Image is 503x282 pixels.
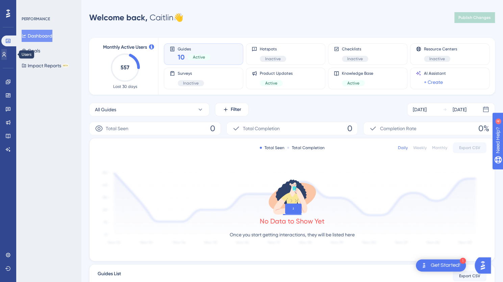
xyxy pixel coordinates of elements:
p: Once you start getting interactions, they will be listed here [230,231,355,239]
div: PERFORMANCE [22,16,50,22]
span: Total Completion [243,124,280,133]
span: Export CSV [459,145,480,150]
span: Completion Rate [380,124,416,133]
span: Checklists [342,46,368,52]
span: 10 [178,52,185,62]
button: Dashboard [22,30,52,42]
span: Inactive [429,56,445,62]
span: Monthly Active Users [103,43,147,51]
span: 0% [478,123,489,134]
div: Weekly [413,145,427,150]
span: Need Help? [16,2,42,10]
span: Product Updates [260,71,293,76]
span: AI Assistant [424,71,446,76]
div: 1 [460,258,466,264]
div: Total Seen [260,145,284,150]
span: 0 [210,123,215,134]
div: Open Get Started! checklist, remaining modules: 1 [416,259,466,272]
span: Last 30 days [113,84,137,89]
span: Hotspots [260,46,286,52]
span: Welcome back, [89,13,148,22]
a: + Create [424,78,443,86]
button: Filter [215,103,249,116]
span: Active [193,54,205,60]
div: [DATE] [453,105,467,114]
span: Filter [231,105,241,114]
iframe: UserGuiding AI Assistant Launcher [475,255,495,276]
span: All Guides [95,105,116,114]
span: Active [347,80,359,86]
span: Publish Changes [458,15,491,20]
span: Guides List [98,270,121,282]
div: Total Completion [287,145,325,150]
span: Export CSV [459,273,480,279]
span: Total Seen [106,124,128,133]
span: Inactive [347,56,363,62]
button: Impact ReportsBETA [22,60,69,72]
div: No Data to Show Yet [260,216,325,226]
span: Active [265,80,277,86]
span: Inactive [265,56,281,62]
button: Publish Changes [454,12,495,23]
button: All Guides [89,103,209,116]
button: Export CSV [453,142,486,153]
div: Daily [398,145,408,150]
span: Guides [178,46,210,51]
text: 557 [121,64,129,71]
span: Knowledge Base [342,71,373,76]
span: Resource Centers [424,46,457,52]
span: 0 [347,123,352,134]
button: Goals [22,45,40,57]
button: Export CSV [453,271,486,281]
img: launcher-image-alternative-text [420,261,428,269]
div: Monthly [432,145,447,150]
div: 4 [47,3,49,9]
span: Inactive [183,80,199,86]
div: BETA [62,64,69,67]
div: Get Started! [431,262,460,269]
div: Caitlin 👋 [89,12,183,23]
div: [DATE] [413,105,427,114]
span: Surveys [178,71,204,76]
